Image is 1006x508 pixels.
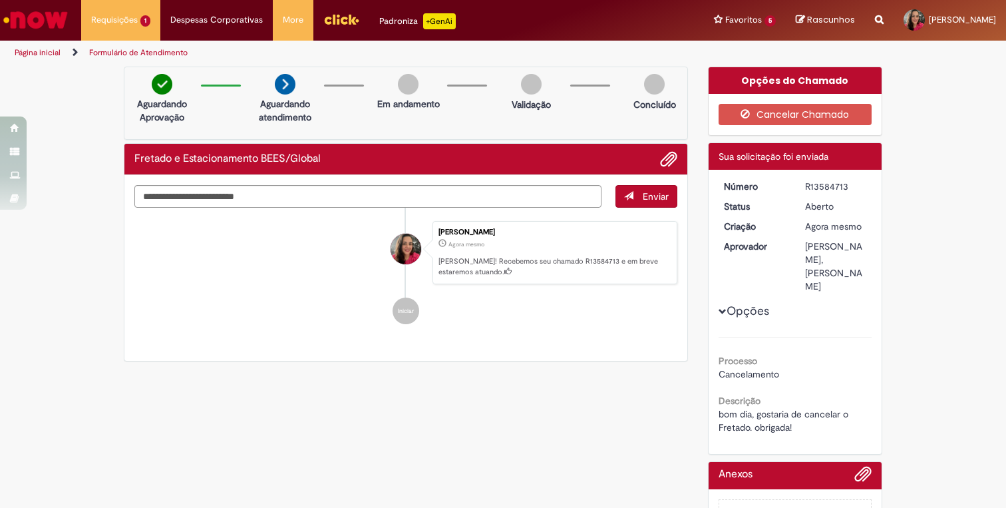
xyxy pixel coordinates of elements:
dt: Criação [714,220,796,233]
div: Isabella Correa De Souza [391,234,421,264]
span: Despesas Corporativas [170,13,263,27]
h2: Anexos [719,469,753,481]
button: Enviar [615,185,677,208]
div: [PERSON_NAME] [438,228,670,236]
p: +GenAi [423,13,456,29]
ul: Histórico de tíquete [134,208,677,338]
span: More [283,13,303,27]
dt: Aprovador [714,240,796,253]
span: 5 [764,15,776,27]
div: Aberto [805,200,867,213]
img: img-circle-grey.png [398,74,419,95]
ul: Trilhas de página [10,41,661,65]
li: Isabella Correa De Souza [134,221,677,285]
a: Página inicial [15,47,61,58]
span: Agora mesmo [805,220,862,232]
img: arrow-next.png [275,74,295,95]
span: Rascunhos [807,13,855,26]
p: Validação [512,98,551,111]
img: check-circle-green.png [152,74,172,95]
dt: Status [714,200,796,213]
b: Processo [719,355,757,367]
h2: Fretado e Estacionamento BEES/Global Histórico de tíquete [134,153,321,165]
button: Adicionar anexos [660,150,677,168]
span: 1 [140,15,150,27]
span: bom dia, gostaria de cancelar o Fretado. obrigada! [719,408,851,433]
b: Descrição [719,395,760,407]
img: img-circle-grey.png [521,74,542,95]
div: Opções do Chamado [709,67,882,94]
div: [PERSON_NAME], [PERSON_NAME] [805,240,867,293]
img: ServiceNow [1,7,70,33]
a: Rascunhos [796,14,855,27]
div: 01/10/2025 10:01:29 [805,220,867,233]
div: Padroniza [379,13,456,29]
dt: Número [714,180,796,193]
span: Agora mesmo [448,240,484,248]
img: click_logo_yellow_360x200.png [323,9,359,29]
a: Formulário de Atendimento [89,47,188,58]
p: Aguardando Aprovação [130,97,194,124]
span: Enviar [643,190,669,202]
textarea: Digite sua mensagem aqui... [134,185,601,208]
div: R13584713 [805,180,867,193]
img: img-circle-grey.png [644,74,665,95]
p: Concluído [633,98,676,111]
span: Favoritos [725,13,762,27]
p: Aguardando atendimento [253,97,317,124]
span: Requisições [91,13,138,27]
span: [PERSON_NAME] [929,14,996,25]
span: Sua solicitação foi enviada [719,150,828,162]
span: Cancelamento [719,368,779,380]
p: Em andamento [377,97,440,111]
p: [PERSON_NAME]! Recebemos seu chamado R13584713 e em breve estaremos atuando. [438,256,670,277]
time: 01/10/2025 10:01:29 [448,240,484,248]
button: Adicionar anexos [854,465,872,489]
button: Cancelar Chamado [719,104,872,125]
time: 01/10/2025 10:01:29 [805,220,862,232]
